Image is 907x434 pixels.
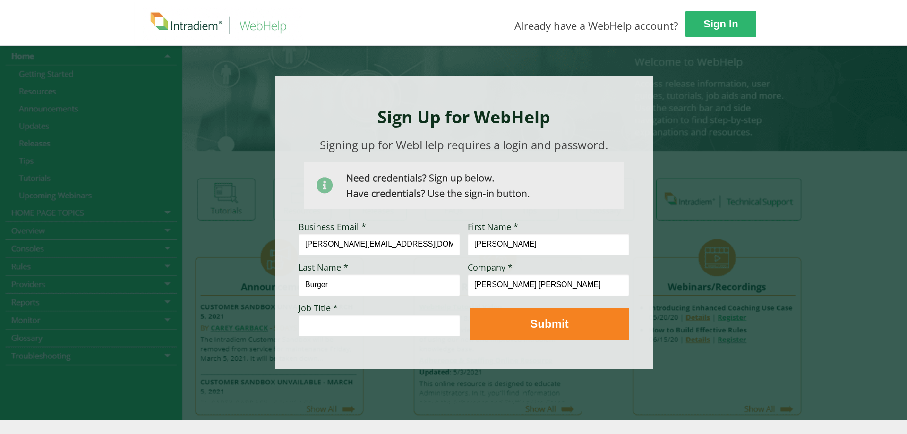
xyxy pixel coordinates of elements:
[468,262,513,273] span: Company *
[377,105,550,128] strong: Sign Up for WebHelp
[470,308,629,340] button: Submit
[304,162,624,209] img: Need Credentials? Sign up below. Have Credentials? Use the sign-in button.
[530,317,568,330] strong: Submit
[514,18,678,33] span: Already have a WebHelp account?
[468,221,518,232] span: First Name *
[299,262,348,273] span: Last Name *
[299,221,366,232] span: Business Email *
[685,11,756,37] a: Sign In
[320,137,608,153] span: Signing up for WebHelp requires a login and password.
[703,18,738,30] strong: Sign In
[299,302,338,314] span: Job Title *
